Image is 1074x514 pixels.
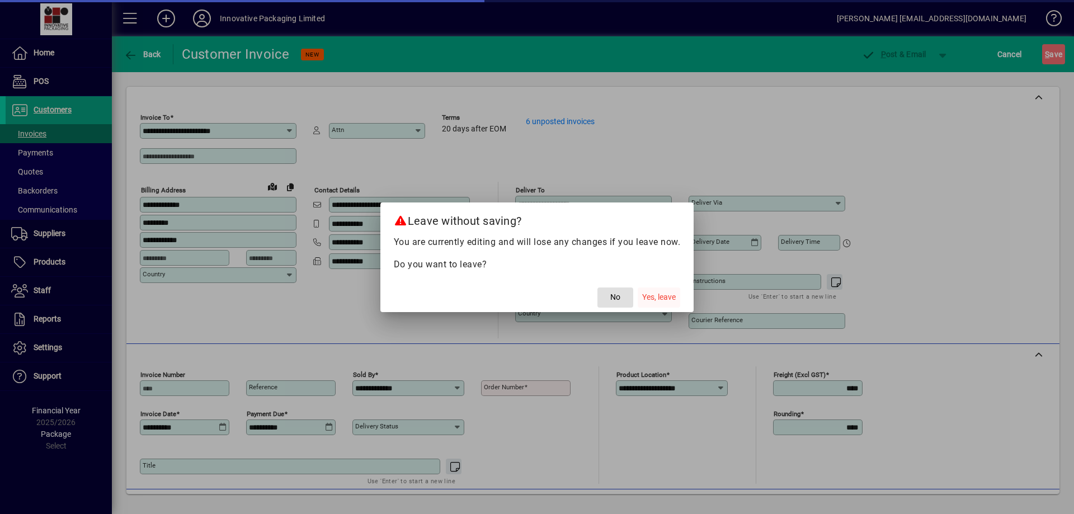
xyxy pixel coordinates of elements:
[597,287,633,308] button: No
[642,291,676,303] span: Yes, leave
[610,291,620,303] span: No
[638,287,680,308] button: Yes, leave
[394,235,681,249] p: You are currently editing and will lose any changes if you leave now.
[380,202,694,235] h2: Leave without saving?
[394,258,681,271] p: Do you want to leave?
